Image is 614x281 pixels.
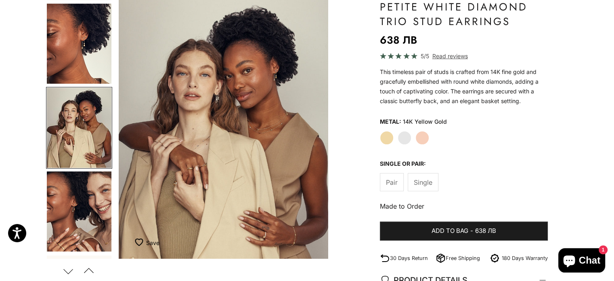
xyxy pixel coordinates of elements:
a: 5/5 Read reviews [380,51,548,61]
span: Add to bag [432,226,468,236]
span: 5/5 [421,51,429,61]
p: 180 Days Warranty [502,254,548,262]
button: Add to bag-638 лв [380,222,548,241]
sale-price: 638 лв [380,32,417,48]
img: wishlist [135,238,146,246]
img: #YellowGold #RoseGold #WhiteGold [47,171,111,251]
img: #YellowGold #RoseGold #WhiteGold [47,4,111,84]
button: Go to item 10 [46,171,112,252]
legend: Metal: [380,116,401,128]
inbox-online-store-chat: Shopify online store chat [556,248,608,275]
p: This timeless pair of studs is crafted from 14K fine gold and gracefully embellished with round w... [380,67,548,106]
img: #YellowGold #RoseGold #WhiteGold [47,88,111,168]
span: Pair [386,177,398,188]
span: Read reviews [432,51,468,61]
span: 638 лв [475,226,496,236]
variant-option-value: 14K Yellow Gold [403,116,447,128]
legend: Single or Pair: [380,158,426,170]
p: 30 Days Return [390,254,428,262]
span: Single [414,177,432,188]
button: Go to item 9 [46,87,112,169]
p: Made to Order [380,201,548,211]
button: Add to Wishlist [135,235,159,251]
p: Free Shipping [446,254,480,262]
button: Go to item 8 [46,3,112,85]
